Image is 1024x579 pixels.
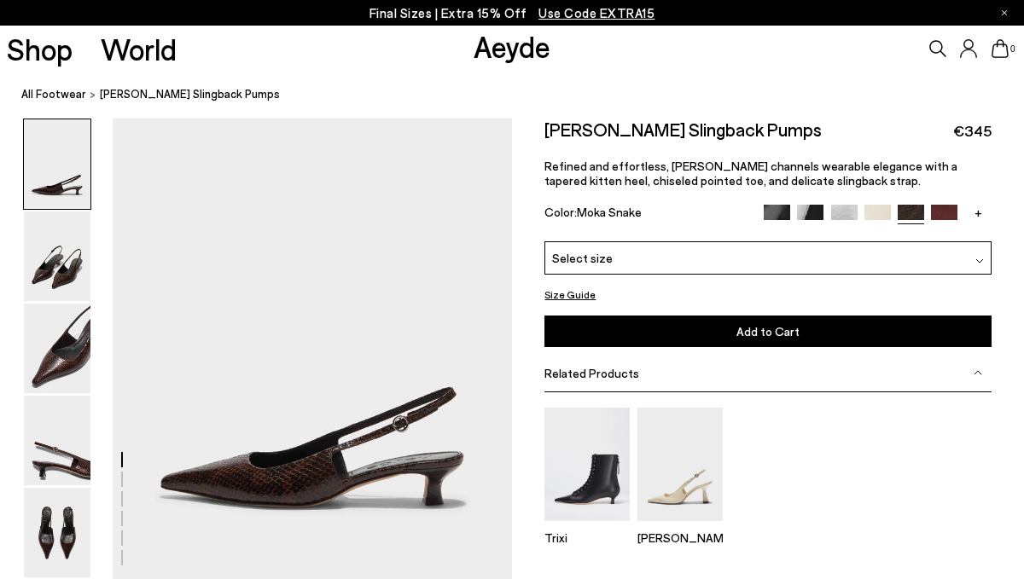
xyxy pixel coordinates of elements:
[544,284,596,305] button: Size Guide
[1009,44,1017,54] span: 0
[992,39,1009,58] a: 0
[21,72,1024,119] nav: breadcrumb
[544,159,957,188] span: Refined and effortless, [PERSON_NAME] channels wearable elegance with a tapered kitten heel, chis...
[637,408,723,521] img: Fernanda Slingback Pumps
[637,509,723,545] a: Fernanda Slingback Pumps [PERSON_NAME]
[7,34,73,64] a: Shop
[24,304,90,393] img: Catrina Slingback Pumps - Image 3
[736,324,800,339] span: Add to Cart
[953,120,992,142] span: €345
[577,205,642,219] span: Moka Snake
[24,396,90,485] img: Catrina Slingback Pumps - Image 4
[369,3,655,24] p: Final Sizes | Extra 15% Off
[975,257,984,265] img: svg%3E
[965,205,992,220] a: +
[974,368,982,377] img: svg%3E
[544,205,749,224] div: Color:
[101,34,177,64] a: World
[538,5,655,20] span: Navigate to /collections/ss25-final-sizes
[24,488,90,577] img: Catrina Slingback Pumps - Image 5
[544,366,639,380] span: Related Products
[100,85,280,103] span: [PERSON_NAME] Slingback Pumps
[24,119,90,209] img: Catrina Slingback Pumps - Image 1
[24,211,90,301] img: Catrina Slingback Pumps - Image 2
[21,85,86,103] a: All Footwear
[544,408,630,521] img: Trixi Lace-Up Boots
[544,119,822,140] h2: [PERSON_NAME] Slingback Pumps
[544,530,630,545] p: Trixi
[544,509,630,545] a: Trixi Lace-Up Boots Trixi
[637,530,723,545] p: [PERSON_NAME]
[474,28,550,64] a: Aeyde
[544,316,991,347] button: Add to Cart
[552,249,613,267] span: Select size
